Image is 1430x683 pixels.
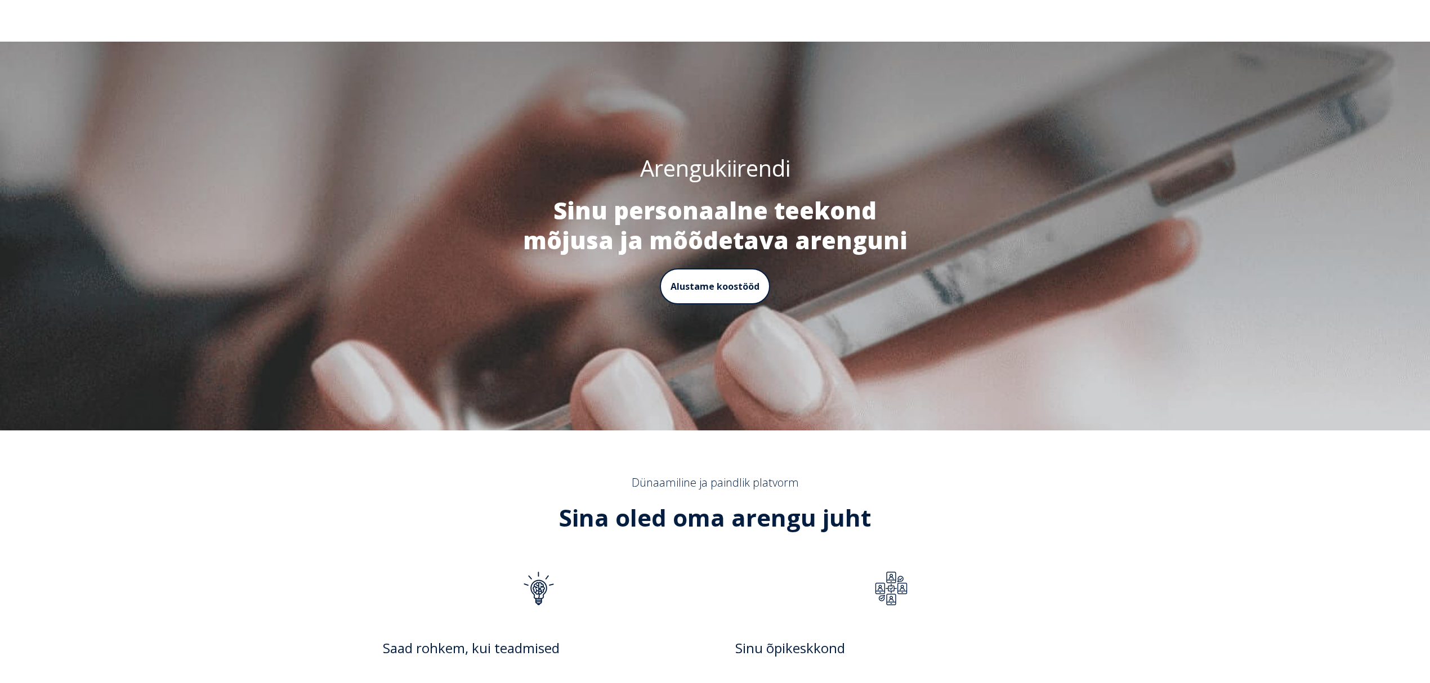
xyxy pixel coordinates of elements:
span: Sinu õpikeskkond [735,639,845,657]
button: Alustame koostööd [660,268,770,304]
img: 3-Sep-03-2025-01-26-27-1034-PM [497,546,581,631]
h1: Arengukiirendi [507,154,923,182]
h2: Sina oled oma arengu juht [360,503,1070,533]
h4: Dünaamiline ja paindlik platvorm [360,475,1070,489]
img: Untitled design (24)-1 [849,546,933,631]
h2: Sinu personaalne teekond mõjusa ja mõõdetava arenguni [507,196,923,255]
span: Saad rohkem, kui teadmised [383,639,560,657]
